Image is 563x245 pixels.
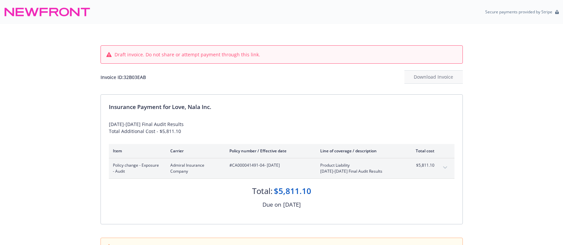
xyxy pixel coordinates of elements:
div: Item [113,148,160,154]
span: Admiral Insurance Company [170,162,219,174]
div: Total: [252,185,272,197]
div: [DATE] [283,200,301,209]
span: Product Liability[DATE]-[DATE] Final Audit Results [320,162,399,174]
div: Policy change - Exposure - AuditAdmiral Insurance Company#CA000041491-04- [DATE]Product Liability... [109,158,454,178]
div: Due on [262,200,281,209]
div: $5,811.10 [274,185,311,197]
span: Policy change - Exposure - Audit [113,162,160,174]
div: Invoice ID: 32B03EAB [101,74,146,81]
div: Line of coverage / description [320,148,399,154]
div: Carrier [170,148,219,154]
div: Policy number / Effective date [229,148,310,154]
div: [DATE]-[DATE] Final Audit Results Total Additional Cost - $5,811.10 [109,121,454,135]
button: Download Invoice [404,70,463,84]
span: #CA000041491-04 - [DATE] [229,162,310,168]
p: Secure payments provided by Stripe [485,9,552,15]
div: Total cost [409,148,434,154]
span: Product Liability [320,162,399,168]
div: Insurance Payment for Love, Nala Inc. [109,103,454,111]
span: Draft invoice. Do not share or attempt payment through this link. [115,51,260,58]
span: [DATE]-[DATE] Final Audit Results [320,168,399,174]
div: Download Invoice [404,71,463,83]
